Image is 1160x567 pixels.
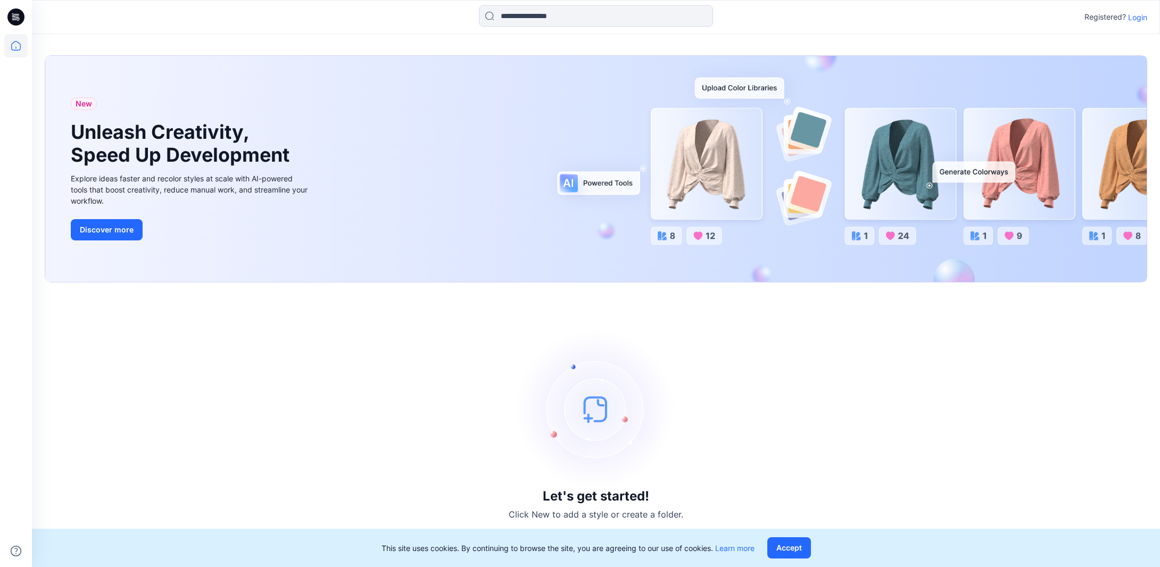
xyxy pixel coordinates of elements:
div: Explore ideas faster and recolor styles at scale with AI-powered tools that boost creativity, red... [71,173,310,206]
a: Learn more [715,544,755,553]
p: Registered? [1084,11,1126,23]
img: empty-state-image.svg [516,329,676,489]
span: New [76,97,92,110]
p: Click New to add a style or create a folder. [509,508,683,521]
button: Accept [767,537,811,558]
a: Discover more [71,219,310,240]
button: Discover more [71,219,143,240]
p: Login [1128,12,1147,23]
h3: Let's get started! [543,489,649,504]
h1: Unleash Creativity, Speed Up Development [71,121,294,166]
p: This site uses cookies. By continuing to browse the site, you are agreeing to our use of cookies. [382,543,755,554]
